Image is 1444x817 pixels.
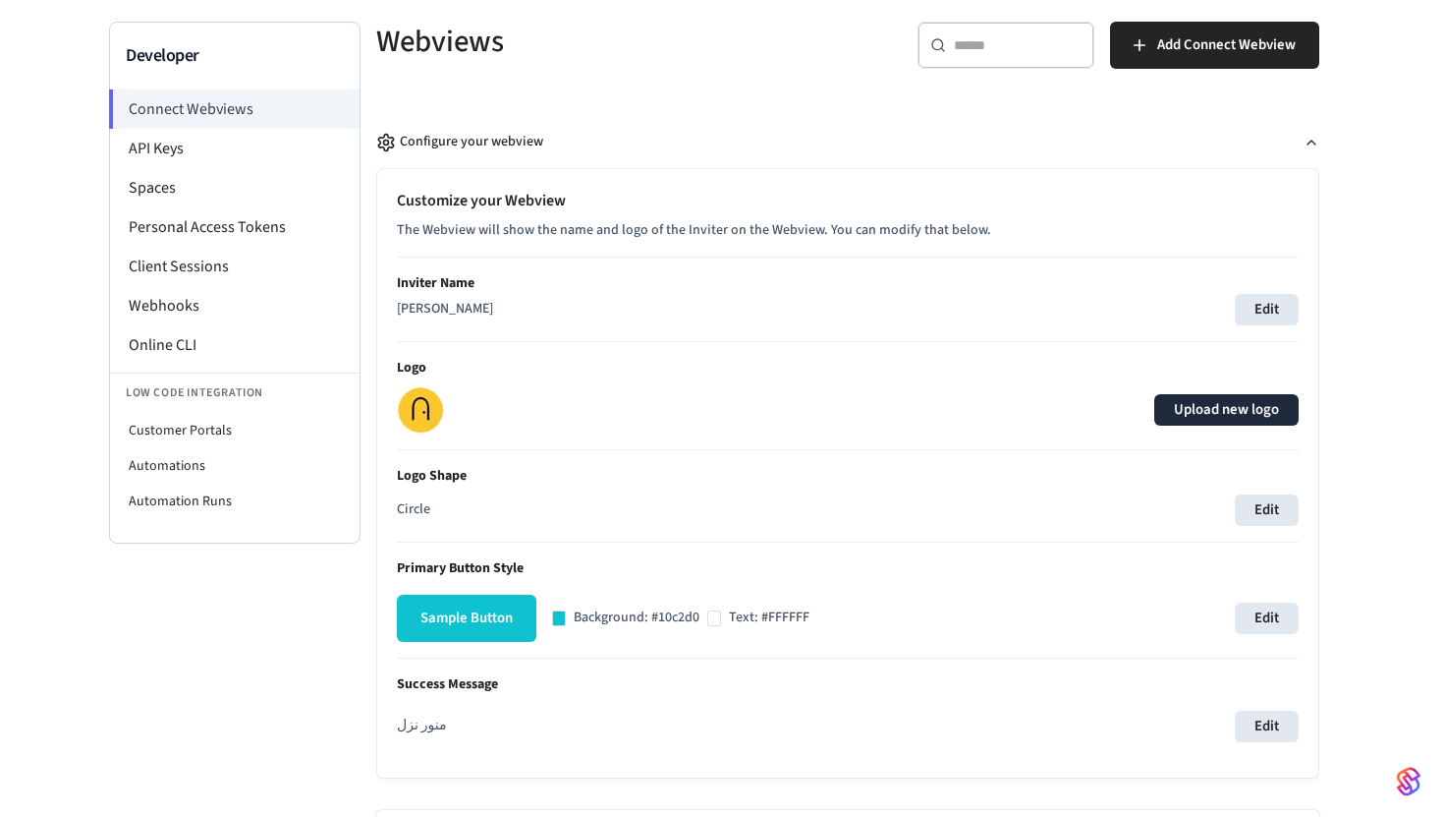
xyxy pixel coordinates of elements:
li: Online CLI [110,325,360,365]
h2: Customize your Webview [397,189,1299,212]
p: Circle [397,499,430,520]
li: Spaces [110,168,360,207]
p: [PERSON_NAME] [397,299,493,320]
label: Upload new logo [1154,394,1299,426]
h3: Developer [126,42,344,70]
p: Logo [397,358,1299,379]
li: Personal Access Tokens [110,207,360,247]
p: منور نزل [397,716,447,736]
button: Add Connect Webview [1110,22,1319,69]
button: Edit [1235,603,1299,634]
p: Logo Shape [397,466,1299,487]
h5: Webviews [376,22,836,62]
img: SeamLogoGradient.69752ec5.svg [1397,766,1420,797]
li: Automation Runs [110,484,360,519]
div: Configure your webview [376,132,543,152]
p: Text: #FFFFFF [729,608,809,628]
button: Edit [1235,495,1299,526]
p: Success Message [397,674,1299,695]
li: Low Code Integration [110,373,360,413]
p: Primary Button Style [397,558,1299,579]
button: Configure your webview [376,116,1319,168]
li: API Keys [110,129,360,168]
button: Edit [1235,294,1299,325]
li: Connect Webviews [109,89,360,129]
button: Sample Button [397,595,536,642]
li: Client Sessions [110,247,360,286]
p: Background: #10c2d0 [574,608,699,628]
button: Edit [1235,711,1299,742]
p: The Webview will show the name and logo of the Inviter on the Webview. You can modify that below. [397,220,1299,241]
div: Configure your webview [376,168,1319,794]
li: Customer Portals [110,413,360,448]
li: Webhooks [110,286,360,325]
span: Add Connect Webview [1157,32,1296,58]
img: Nuzul Siyaha logo [397,386,444,434]
p: Inviter Name [397,273,1299,294]
li: Automations [110,448,360,484]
